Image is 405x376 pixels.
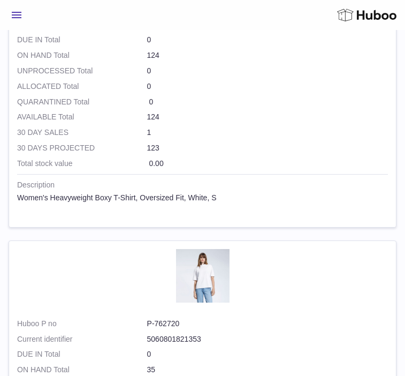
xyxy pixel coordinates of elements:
[17,349,388,365] td: 0
[17,81,388,97] td: 0
[147,334,388,344] dd: 5060801821353
[17,180,388,193] strong: Description
[149,97,153,106] span: 0
[17,349,147,359] strong: DUE IN Total
[17,66,388,81] td: 0
[17,143,147,153] strong: 30 DAYS PROJECTED
[17,127,147,138] strong: 30 DAY SALES
[17,112,388,127] td: 124
[17,97,147,107] strong: QUARANTINED Total
[17,127,388,143] td: 1
[17,319,147,329] dt: Huboo P no
[17,193,388,203] div: Women's Heavyweight Boxy T-Shirt, Oversized Fit, White, S
[17,35,388,50] td: 0
[17,143,388,159] td: 123
[17,159,147,169] strong: Total stock value
[17,112,147,122] strong: AVAILABLE Total
[17,35,147,45] strong: DUE IN Total
[17,50,388,66] td: 124
[176,249,230,303] img: product image
[17,81,147,92] strong: ALLOCATED Total
[17,334,147,344] dt: Current identifier
[147,319,388,329] dd: P-762720
[17,50,147,61] strong: ON HAND Total
[149,159,163,168] span: 0.00
[17,66,147,76] strong: UNPROCESSED Total
[17,365,147,375] strong: ON HAND Total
